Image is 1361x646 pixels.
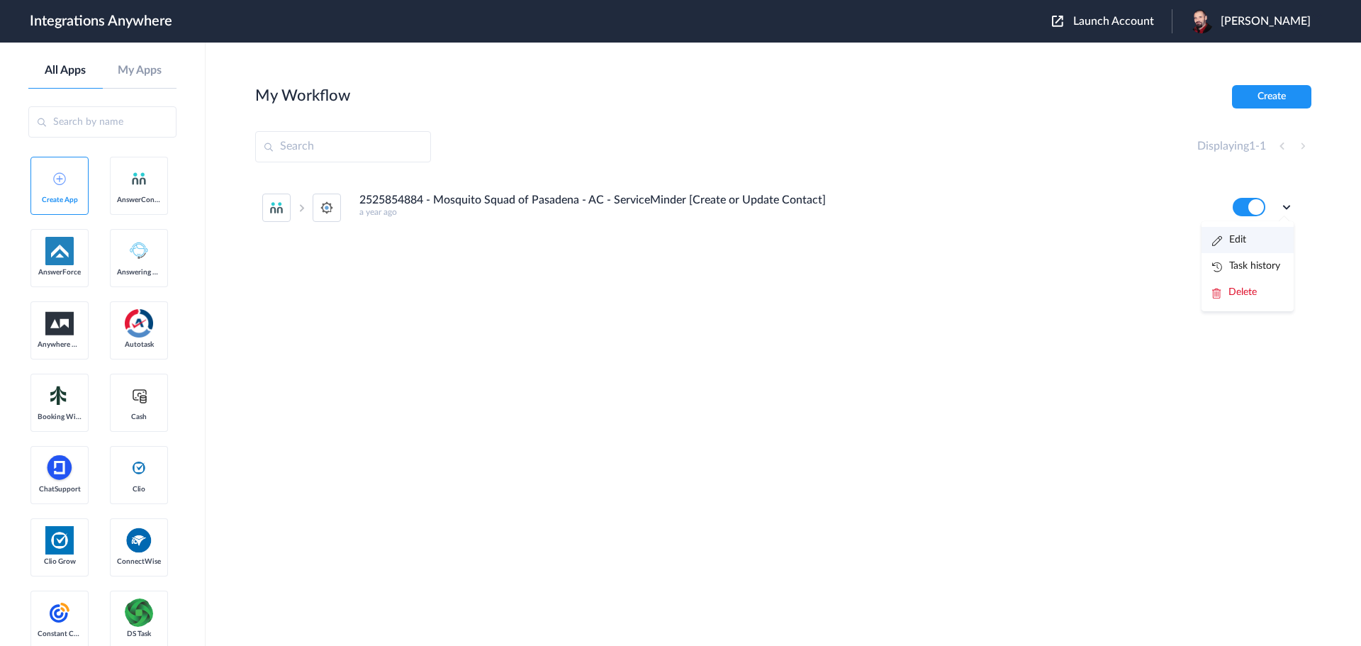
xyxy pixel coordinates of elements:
[117,630,161,638] span: DS Task
[45,598,74,627] img: constant-contact.svg
[53,172,66,185] img: add-icon.svg
[38,413,82,421] span: Booking Widget
[45,454,74,482] img: chatsupport-icon.svg
[1228,287,1257,297] span: Delete
[1197,140,1266,153] h4: Displaying -
[1212,261,1280,271] a: Task history
[45,526,74,555] img: Clio.jpg
[359,207,1214,217] h5: a year ago
[38,268,82,277] span: AnswerForce
[1189,9,1214,33] img: headshot.png
[125,598,153,627] img: distributedSource.png
[45,383,74,408] img: Setmore_Logo.svg
[1052,15,1172,28] button: Launch Account
[1249,140,1255,152] span: 1
[45,237,74,265] img: af-app-logo.svg
[125,309,153,338] img: autotask.png
[117,485,161,494] span: Clio
[117,268,161,277] span: Answering Service
[38,340,82,349] span: Anywhere Works
[30,13,172,30] h1: Integrations Anywhere
[125,526,153,554] img: connectwise.png
[103,64,177,77] a: My Apps
[130,460,147,477] img: clio-logo.svg
[38,196,82,204] span: Create App
[28,64,103,77] a: All Apps
[38,557,82,566] span: Clio Grow
[28,106,177,138] input: Search by name
[117,413,161,421] span: Cash
[1212,235,1246,245] a: Edit
[117,557,161,566] span: ConnectWise
[38,630,82,638] span: Constant Contact
[117,340,161,349] span: Autotask
[38,485,82,494] span: ChatSupport
[359,194,826,207] h4: 2525854884 - Mosquito Squad of Pasadena - AC - ServiceMinder [Create or Update Contact]
[130,170,147,187] img: answerconnect-logo.svg
[117,196,161,204] span: AnswerConnect
[1260,140,1266,152] span: 1
[1221,15,1311,28] span: [PERSON_NAME]
[45,312,74,335] img: aww.png
[1232,85,1311,108] button: Create
[130,387,148,404] img: cash-logo.svg
[255,87,350,105] h2: My Workflow
[255,131,431,162] input: Search
[1073,16,1154,27] span: Launch Account
[1052,16,1063,27] img: launch-acct-icon.svg
[125,237,153,265] img: Answering_service.png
